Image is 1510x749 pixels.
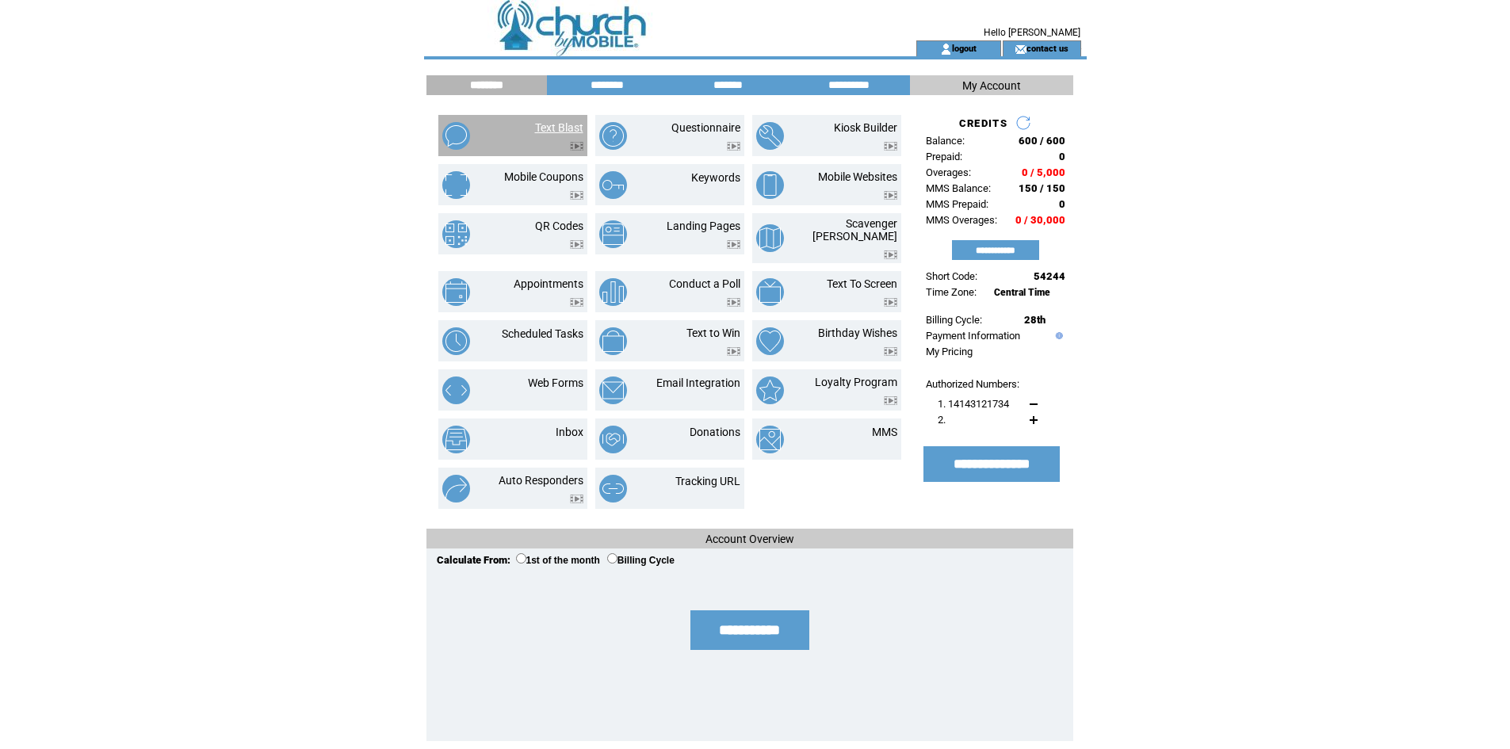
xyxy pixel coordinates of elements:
img: landing-pages.png [599,220,627,248]
img: video.png [570,298,583,307]
img: video.png [884,142,897,151]
a: QR Codes [535,220,583,232]
img: mobile-websites.png [756,171,784,199]
a: Inbox [556,426,583,438]
a: Payment Information [926,330,1020,342]
span: Authorized Numbers: [926,378,1019,390]
a: Text To Screen [827,277,897,290]
img: web-forms.png [442,376,470,404]
img: video.png [884,396,897,405]
img: text-to-win.png [599,327,627,355]
img: video.png [727,240,740,249]
a: Scavenger [PERSON_NAME] [812,217,897,243]
img: contact_us_icon.gif [1015,43,1026,55]
span: 54244 [1034,270,1065,282]
img: video.png [727,142,740,151]
a: logout [952,43,977,53]
img: video.png [727,347,740,356]
img: video.png [570,495,583,503]
a: MMS [872,426,897,438]
img: kiosk-builder.png [756,122,784,150]
a: Keywords [691,171,740,184]
span: 0 / 5,000 [1022,166,1065,178]
span: Calculate From: [437,554,510,566]
span: 600 / 600 [1019,135,1065,147]
a: Scheduled Tasks [502,327,583,340]
span: 1. 14143121734 [938,398,1009,410]
input: 1st of the month [516,553,526,564]
a: contact us [1026,43,1068,53]
label: 1st of the month [516,555,600,566]
img: help.gif [1052,332,1063,339]
img: scavenger-hunt.png [756,224,784,252]
img: appointments.png [442,278,470,306]
a: Donations [690,426,740,438]
img: loyalty-program.png [756,376,784,404]
span: Billing Cycle: [926,314,982,326]
a: Email Integration [656,376,740,389]
input: Billing Cycle [607,553,617,564]
a: My Pricing [926,346,973,357]
img: conduct-a-poll.png [599,278,627,306]
img: text-to-screen.png [756,278,784,306]
a: Conduct a Poll [669,277,740,290]
a: Questionnaire [671,121,740,134]
img: video.png [570,142,583,151]
img: mms.png [756,426,784,453]
span: MMS Balance: [926,182,991,194]
img: keywords.png [599,171,627,199]
a: Text Blast [535,121,583,134]
img: video.png [884,347,897,356]
img: questionnaire.png [599,122,627,150]
img: auto-responders.png [442,475,470,503]
span: Balance: [926,135,965,147]
span: My Account [962,79,1021,92]
span: Central Time [994,287,1050,298]
a: Mobile Websites [818,170,897,183]
a: Auto Responders [499,474,583,487]
img: donations.png [599,426,627,453]
img: mobile-coupons.png [442,171,470,199]
a: Tracking URL [675,475,740,487]
span: Overages: [926,166,971,178]
img: video.png [884,191,897,200]
img: qr-codes.png [442,220,470,248]
a: Mobile Coupons [504,170,583,183]
span: Time Zone: [926,286,977,298]
span: 0 [1059,198,1065,210]
span: 0 [1059,151,1065,162]
a: Birthday Wishes [818,327,897,339]
span: Short Code: [926,270,977,282]
a: Kiosk Builder [834,121,897,134]
img: video.png [570,191,583,200]
img: tracking-url.png [599,475,627,503]
span: CREDITS [959,117,1007,129]
span: 150 / 150 [1019,182,1065,194]
label: Billing Cycle [607,555,675,566]
a: Loyalty Program [815,376,897,388]
img: text-blast.png [442,122,470,150]
img: video.png [884,250,897,259]
a: Web Forms [528,376,583,389]
span: 28th [1024,314,1046,326]
img: email-integration.png [599,376,627,404]
img: scheduled-tasks.png [442,327,470,355]
img: video.png [727,298,740,307]
span: Account Overview [705,533,794,545]
span: 0 / 30,000 [1015,214,1065,226]
img: account_icon.gif [940,43,952,55]
span: Prepaid: [926,151,962,162]
img: video.png [570,240,583,249]
span: 2. [938,414,946,426]
span: Hello [PERSON_NAME] [984,27,1080,38]
img: inbox.png [442,426,470,453]
img: video.png [884,298,897,307]
img: birthday-wishes.png [756,327,784,355]
a: Appointments [514,277,583,290]
span: MMS Prepaid: [926,198,988,210]
a: Landing Pages [667,220,740,232]
a: Text to Win [686,327,740,339]
span: MMS Overages: [926,214,997,226]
